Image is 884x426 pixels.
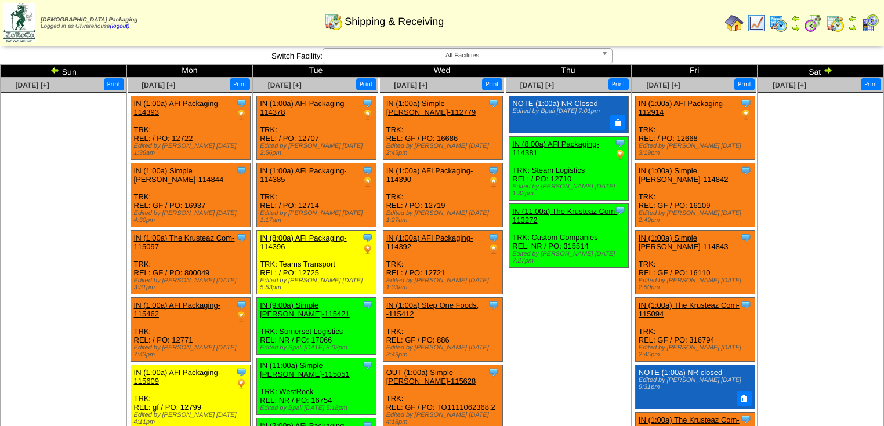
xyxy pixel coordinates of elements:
div: TRK: REL: GF / PO: 316794 [635,298,755,362]
div: TRK: REL: GF / PO: 800049 [131,231,250,294]
div: Edited by [PERSON_NAME] [DATE] 1:32pm [512,183,628,197]
a: IN (1:00a) AFI Packaging-114393 [134,99,221,116]
img: arrowleft.gif [50,65,60,75]
div: TRK: REL: GF / PO: 16937 [131,163,250,227]
img: PO [236,109,247,121]
button: Print [861,78,881,90]
div: TRK: REL: GF / PO: 16110 [635,231,755,294]
div: Edited by [PERSON_NAME] [DATE] 1:33am [386,277,502,291]
div: Edited by [PERSON_NAME] [DATE] 9:31pm [639,377,750,391]
span: Logged in as Gfwarehouse [41,17,137,30]
img: zoroco-logo-small.webp [3,3,35,42]
a: IN (8:00a) AFI Packaging-114381 [512,140,599,157]
button: Print [482,78,502,90]
img: Tooltip [488,97,499,109]
img: Tooltip [236,97,247,109]
img: PO [488,243,499,255]
div: TRK: Teams Transport REL: / PO: 12725 [257,231,376,294]
div: Edited by [PERSON_NAME] [DATE] 2:45pm [639,344,755,358]
div: Edited by [PERSON_NAME] [DATE] 2:50pm [639,277,755,291]
img: calendarblend.gif [804,14,823,32]
a: IN (1:00a) AFI Packaging-114378 [260,99,347,116]
img: Tooltip [362,232,374,243]
div: TRK: REL: / PO: 12707 [257,96,376,160]
div: Edited by [PERSON_NAME] [DATE] 1:36am [134,143,250,156]
img: PO [362,109,374,121]
td: Wed [379,65,505,78]
img: Tooltip [488,299,499,311]
span: [DATE] [+] [142,81,175,89]
img: Tooltip [740,299,752,311]
img: Tooltip [740,165,752,176]
div: TRK: REL: / PO: 12771 [131,298,250,362]
div: Edited by [PERSON_NAME] [DATE] 3:31pm [134,277,250,291]
img: home.gif [725,14,744,32]
span: [DATE] [+] [520,81,554,89]
div: Edited by [PERSON_NAME] [DATE] 4:30pm [134,210,250,224]
img: Tooltip [236,165,247,176]
img: PO [614,149,626,161]
div: TRK: REL: GF / PO: 16686 [383,96,502,160]
div: Edited by [PERSON_NAME] [DATE] 4:18pm [386,412,502,425]
img: Tooltip [614,205,626,216]
img: Tooltip [362,359,374,371]
button: Print [230,78,250,90]
img: arrowright.gif [791,23,800,32]
a: IN (1:00a) AFI Packaging-114390 [386,166,473,184]
img: PO [236,311,247,322]
div: TRK: REL: GF / PO: 886 [383,298,502,362]
img: PO [236,378,247,389]
img: PO [362,243,374,255]
div: Edited by [PERSON_NAME] [DATE] 2:45pm [386,143,502,156]
a: [DATE] [+] [16,81,49,89]
img: Tooltip [488,165,499,176]
a: IN (1:00a) Simple [PERSON_NAME]-114843 [639,234,729,251]
img: line_graph.gif [747,14,766,32]
a: IN (1:00a) AFI Packaging-114385 [260,166,347,184]
a: IN (11:00a) Simple [PERSON_NAME]-115051 [260,361,350,378]
a: IN (11:00a) The Krusteaz Com-113272 [512,207,617,224]
img: arrowleft.gif [791,14,800,23]
a: IN (1:00a) Simple [PERSON_NAME]-114844 [134,166,224,184]
a: IN (1:00a) The Krusteaz Com-115097 [134,234,235,251]
a: IN (8:00a) AFI Packaging-114396 [260,234,347,251]
img: Tooltip [740,97,752,109]
img: Tooltip [614,137,626,149]
a: IN (1:00a) AFI Packaging-112914 [639,99,726,116]
a: [DATE] [+] [268,81,302,89]
div: Edited by [PERSON_NAME] [DATE] 5:53pm [260,277,376,291]
a: IN (1:00a) AFI Packaging-115462 [134,301,221,318]
img: Tooltip [362,97,374,109]
a: IN (1:00a) Simple [PERSON_NAME]-114842 [639,166,729,184]
div: TRK: Somerset Logistics REL: NR / PO: 17066 [257,298,376,355]
button: Delete Note [610,115,625,130]
span: All Facilities [328,49,597,63]
div: TRK: REL: / PO: 12719 [383,163,502,227]
div: Edited by [PERSON_NAME] [DATE] 7:43pm [134,344,250,358]
div: TRK: Steam Logistics REL: / PO: 12710 [509,136,629,200]
button: Print [734,78,755,90]
div: TRK: REL: / PO: 12668 [635,96,755,160]
div: Edited by [PERSON_NAME] [DATE] 7:27pm [512,250,628,264]
div: TRK: REL: / PO: 12714 [257,163,376,227]
div: TRK: WestRock REL: NR / PO: 16754 [257,358,376,415]
a: [DATE] [+] [394,81,427,89]
img: Tooltip [236,299,247,311]
td: Sun [1,65,127,78]
img: calendarcustomer.gif [861,14,879,32]
td: Fri [631,65,758,78]
button: Print [608,78,629,90]
a: [DATE] [+] [773,81,806,89]
td: Tue [253,65,379,78]
img: calendarinout.gif [826,14,845,32]
td: Thu [505,65,632,78]
img: Tooltip [236,232,247,243]
img: arrowright.gif [823,65,832,75]
a: (logout) [110,23,130,30]
a: IN (1:00a) AFI Packaging-115609 [134,368,221,385]
div: Edited by Bpali [DATE] 7:01pm [512,108,624,115]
